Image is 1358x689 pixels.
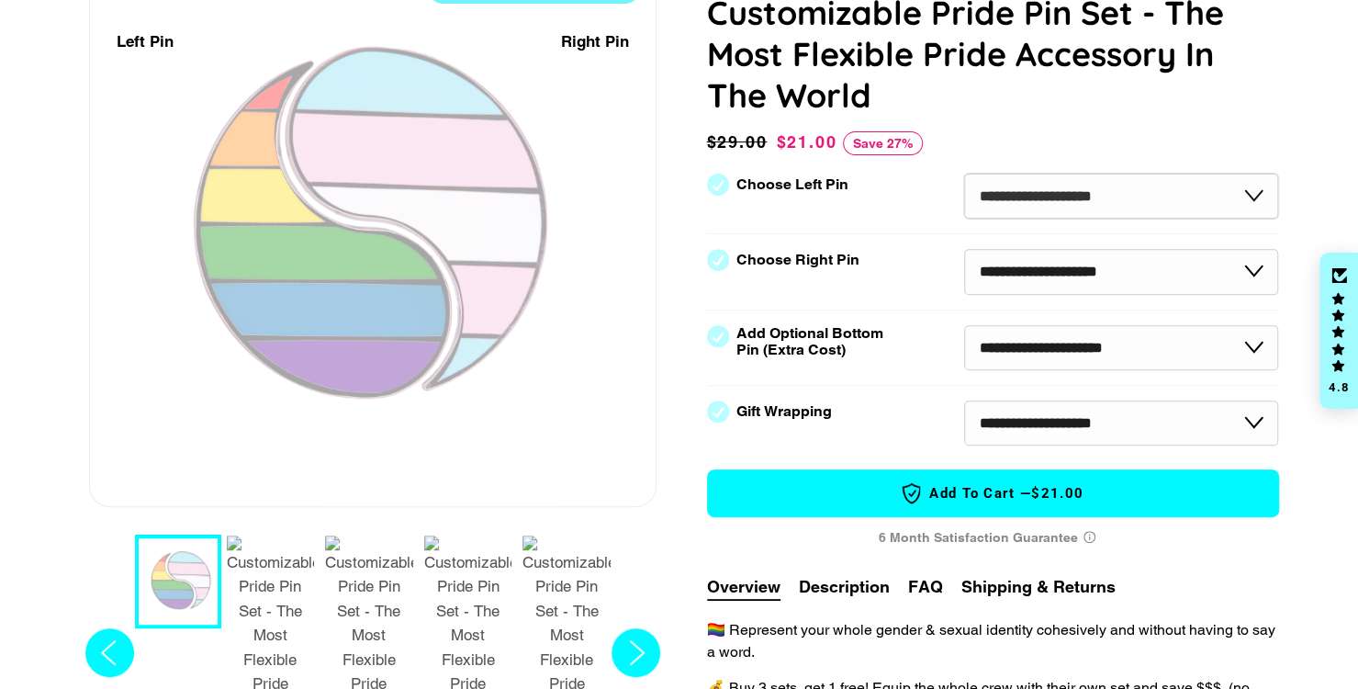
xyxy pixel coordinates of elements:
div: Click to open Judge.me floating reviews tab [1319,253,1358,409]
label: Gift Wrapping [736,403,832,420]
button: Description [799,574,890,599]
label: Add Optional Bottom Pin (Extra Cost) [736,325,891,358]
div: 6 Month Satisfaction Guarantee [707,521,1279,555]
span: $21.00 [776,132,836,152]
p: 🏳️‍🌈 Represent your whole gender & sexual identity cohesively and without having to say a word. [707,619,1279,663]
div: Right Pin [561,29,629,54]
button: FAQ [908,574,943,599]
button: Shipping & Returns [961,574,1116,599]
span: Save 27% [843,131,923,155]
label: Choose Right Pin [736,252,859,268]
span: $21.00 [1031,484,1083,503]
div: 4.8 [1328,381,1350,393]
button: 1 / 7 [135,535,221,628]
button: Add to Cart —$21.00 [707,469,1279,517]
span: Add to Cart — [735,481,1251,505]
label: Choose Left Pin [736,176,848,193]
span: $29.00 [707,130,772,155]
button: Overview [707,574,780,601]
